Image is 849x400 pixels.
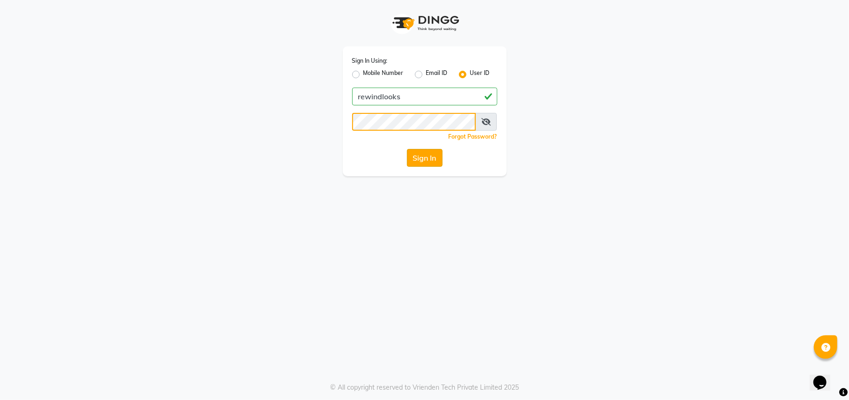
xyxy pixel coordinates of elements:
button: Sign In [407,149,443,167]
label: Mobile Number [363,69,404,80]
input: Username [352,113,476,131]
input: Username [352,88,497,105]
label: Email ID [426,69,448,80]
label: User ID [470,69,490,80]
iframe: chat widget [810,363,840,391]
img: logo1.svg [387,9,462,37]
a: Forgot Password? [449,133,497,140]
label: Sign In Using: [352,57,388,65]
